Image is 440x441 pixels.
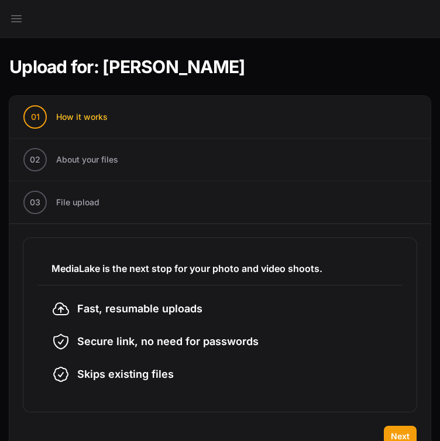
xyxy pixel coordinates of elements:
span: 01 [31,111,40,123]
button: 02 About your files [9,139,132,181]
span: Skips existing files [77,366,174,383]
span: Secure link, no need for passwords [77,333,259,350]
span: 03 [30,197,40,208]
span: How it works [56,111,108,123]
span: Fast, resumable uploads [77,301,202,317]
span: About your files [56,154,118,166]
span: 02 [30,154,40,166]
h3: MediaLake is the next stop for your photo and video shoots. [51,261,389,275]
button: 01 How it works [9,96,122,138]
h1: Upload for: [PERSON_NAME] [9,56,245,77]
button: 03 File upload [9,181,114,223]
span: File upload [56,197,99,208]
